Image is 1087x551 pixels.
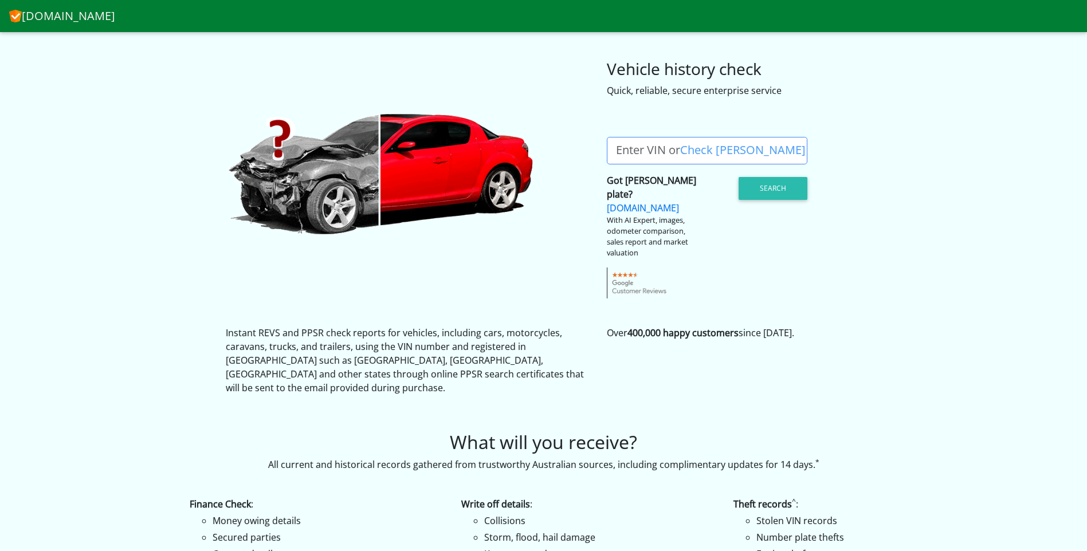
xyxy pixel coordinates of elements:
[756,530,988,544] li: Number plate thefts
[213,530,444,544] li: Secured parties
[792,497,796,506] sup: ^
[9,7,22,22] img: CheckVIN.com.au logo
[680,142,806,158] a: Check [PERSON_NAME]
[607,326,862,340] p: Over since [DATE].
[9,458,1078,471] p: All current and historical records gathered from trustworthy Australian sources, including compli...
[739,177,807,200] button: Search
[627,326,739,339] strong: 400,000 happy customers
[733,498,792,510] strong: Theft records
[484,530,716,544] li: Storm, flood, hail damage
[607,267,673,298] img: gcr-badge-transparent.png.pagespeed.ce.05XcFOhvEz.png
[756,514,988,528] li: Stolen VIN records
[607,84,862,97] div: Quick, reliable, secure enterprise service
[484,514,716,528] li: Collisions
[607,202,679,214] a: [DOMAIN_NAME]
[226,111,535,237] img: CheckVIN
[607,215,698,259] div: With AI Expert, images, odometer comparison, sales report and market valuation
[213,514,444,528] li: Money owing details
[190,498,251,510] strong: Finance Check
[461,498,530,510] strong: Write off details
[607,174,696,200] strong: Got [PERSON_NAME] plate?
[9,431,1078,453] h2: What will you receive?
[607,137,815,164] label: Enter VIN or
[9,5,115,27] a: [DOMAIN_NAME]
[607,60,862,79] h3: Vehicle history check
[226,326,590,395] p: Instant REVS and PPSR check reports for vehicles, including cars, motorcycles, caravans, trucks, ...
